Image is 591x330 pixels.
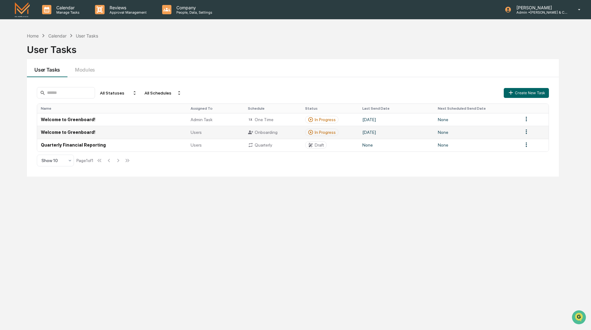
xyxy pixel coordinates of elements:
[511,5,569,10] p: [PERSON_NAME]
[571,310,588,326] iframe: Open customer support
[434,126,519,139] td: None
[105,5,150,10] p: Reviews
[244,104,301,113] th: Schedule
[105,10,150,15] p: Approval Management
[6,47,17,59] img: 1746055101610-c473b297-6a78-478c-a979-82029cc54cd1
[76,158,93,163] div: Page 1 of 1
[97,88,140,98] div: All Statuses
[434,113,519,126] td: None
[67,59,102,77] button: Modules
[434,139,519,152] td: None
[37,126,187,139] td: Welcome to Greenboard!
[187,104,244,113] th: Assigned To
[105,49,113,57] button: Start new chat
[12,78,40,84] span: Preclearance
[359,139,434,152] td: None
[51,10,83,15] p: Manage Tasks
[359,113,434,126] td: [DATE]
[42,76,79,87] a: 🗄️Attestations
[15,2,30,17] img: logo
[62,105,75,110] span: Pylon
[4,87,41,99] a: 🔎Data Lookup
[248,142,298,148] div: Quarterly
[37,104,187,113] th: Name
[191,143,202,147] span: Users
[37,113,187,126] td: Welcome to Greenboard!
[171,5,215,10] p: Company
[51,78,77,84] span: Attestations
[248,130,298,135] div: Onboarding
[504,88,549,98] button: Create New Task
[6,79,11,84] div: 🖐️
[301,104,359,113] th: Status
[37,139,187,152] td: Quarterly Financial Reporting
[511,10,569,15] p: Admin • [PERSON_NAME] & Co. - BD
[6,90,11,95] div: 🔎
[27,39,559,55] div: User Tasks
[315,143,324,147] div: Draft
[21,47,101,54] div: Start new chat
[191,117,213,122] span: Admin Task
[4,76,42,87] a: 🖐️Preclearance
[142,88,184,98] div: All Schedules
[171,10,215,15] p: People, Data, Settings
[76,33,98,38] div: User Tasks
[12,90,39,96] span: Data Lookup
[315,130,336,135] div: In Progress
[434,104,519,113] th: Next Scheduled Send Date
[191,130,202,135] span: Users
[6,13,113,23] p: How can we help?
[44,105,75,110] a: Powered byPylon
[48,33,67,38] div: Calendar
[315,117,336,122] div: In Progress
[248,117,298,122] div: One Time
[27,59,67,77] button: User Tasks
[27,33,39,38] div: Home
[51,5,83,10] p: Calendar
[359,126,434,139] td: [DATE]
[45,79,50,84] div: 🗄️
[359,104,434,113] th: Last Send Date
[21,54,78,59] div: We're available if you need us!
